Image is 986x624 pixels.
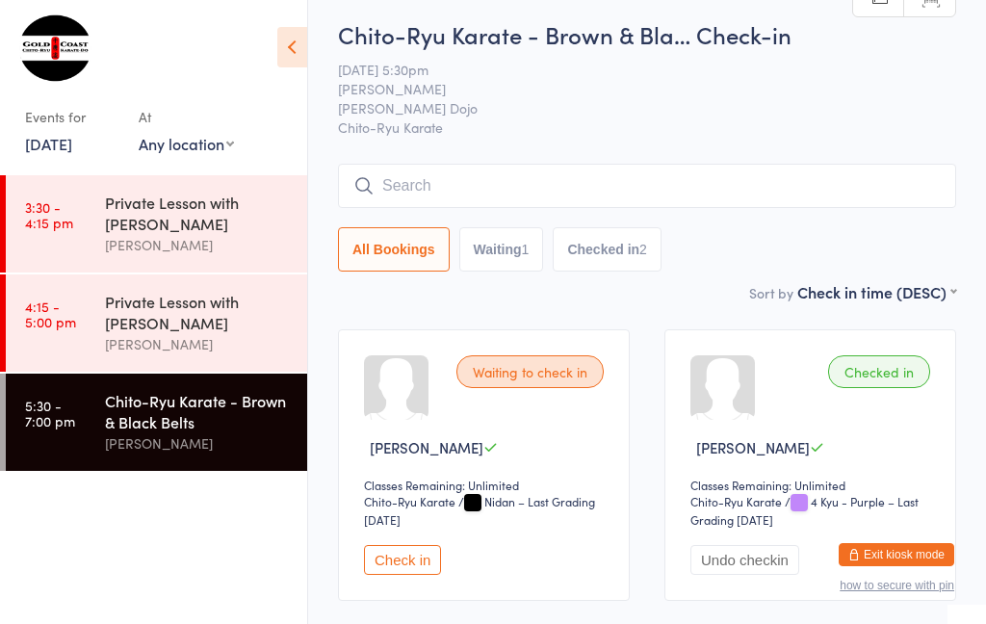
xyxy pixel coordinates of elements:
[364,493,455,509] div: Chito-Ryu Karate
[338,79,926,98] span: [PERSON_NAME]
[522,242,530,257] div: 1
[639,242,647,257] div: 2
[25,133,72,154] a: [DATE]
[6,374,307,471] a: 5:30 -7:00 pmChito-Ryu Karate - Brown & Black Belts[PERSON_NAME]
[456,355,604,388] div: Waiting to check in
[25,299,76,329] time: 4:15 - 5:00 pm
[839,543,954,566] button: Exit kiosk mode
[139,133,234,154] div: Any location
[553,227,662,272] button: Checked in2
[828,355,930,388] div: Checked in
[105,291,291,333] div: Private Lesson with [PERSON_NAME]
[364,545,441,575] button: Check in
[25,101,119,133] div: Events for
[25,398,75,429] time: 5:30 - 7:00 pm
[338,98,926,117] span: [PERSON_NAME] Dojo
[690,493,782,509] div: Chito-Ryu Karate
[459,227,544,272] button: Waiting1
[105,432,291,455] div: [PERSON_NAME]
[690,477,936,493] div: Classes Remaining: Unlimited
[19,14,91,82] img: Gold Coast Chito-Ryu Karate
[25,199,73,230] time: 3:30 - 4:15 pm
[696,437,810,457] span: [PERSON_NAME]
[6,175,307,273] a: 3:30 -4:15 pmPrivate Lesson with [PERSON_NAME][PERSON_NAME]
[338,18,956,50] h2: Chito-Ryu Karate - Brown & Bla… Check-in
[139,101,234,133] div: At
[797,281,956,302] div: Check in time (DESC)
[690,545,799,575] button: Undo checkin
[338,60,926,79] span: [DATE] 5:30pm
[105,333,291,355] div: [PERSON_NAME]
[364,477,610,493] div: Classes Remaining: Unlimited
[105,234,291,256] div: [PERSON_NAME]
[338,227,450,272] button: All Bookings
[6,274,307,372] a: 4:15 -5:00 pmPrivate Lesson with [PERSON_NAME][PERSON_NAME]
[370,437,483,457] span: [PERSON_NAME]
[338,117,956,137] span: Chito-Ryu Karate
[105,390,291,432] div: Chito-Ryu Karate - Brown & Black Belts
[749,283,793,302] label: Sort by
[338,164,956,208] input: Search
[105,192,291,234] div: Private Lesson with [PERSON_NAME]
[840,579,954,592] button: how to secure with pin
